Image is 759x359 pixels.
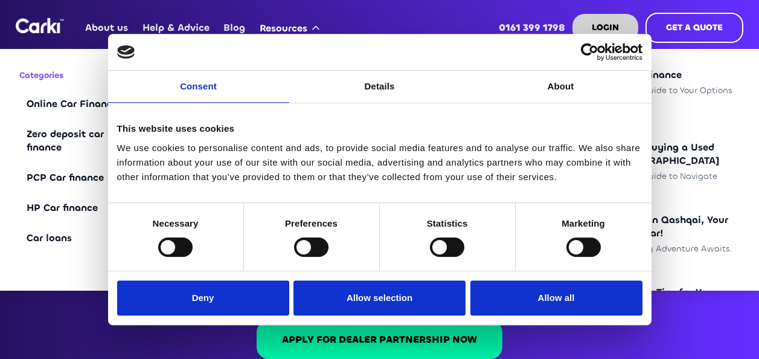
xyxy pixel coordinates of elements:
strong: LOGIN [592,22,619,33]
div: We use cookies to personalise content and ads, to provide social media features and to analyse ou... [117,141,642,184]
div: Zero deposit car finance [27,128,138,154]
a: Zero deposit car finance [19,120,145,161]
div: Online Car Finance [27,97,138,111]
button: Deny [117,280,289,315]
strong: Marketing [562,218,605,228]
img: Logo [16,18,64,33]
strong: 0161 399 1798 [499,21,565,34]
img: logo [117,45,135,59]
div: Resources [260,22,307,35]
button: Allow selection [293,280,466,315]
a: Consent [108,71,289,103]
a: Car loans [19,224,145,252]
a: About [470,71,652,103]
strong: Preferences [285,218,338,228]
a: About us [78,4,135,51]
div: Car loans [27,231,138,245]
div: Resources [252,5,331,51]
a: HP Car finance [19,194,145,222]
a: 0161 399 1798 [492,4,572,51]
a: home [16,18,64,33]
a: Blog [217,4,252,51]
a: Help & Advice [135,4,216,51]
a: LOGIN [572,14,638,42]
div: This website uses cookies [117,121,642,136]
a: Apply for DEALER Partnership Now [257,320,502,359]
button: Allow all [470,280,642,315]
strong: GET A QUOTE [666,22,723,33]
a: PCP Car finance [19,164,145,192]
a: GET A QUOTE [645,13,743,43]
h4: Categories [19,68,145,83]
a: Online Car Finance [19,90,145,118]
strong: Necessary [153,218,199,228]
a: Details [289,71,470,103]
strong: Statistics [427,218,468,228]
a: Usercentrics Cookiebot - opens in a new window [537,43,642,61]
div: PCP Car finance [27,171,138,184]
div: HP Car finance [27,201,138,215]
